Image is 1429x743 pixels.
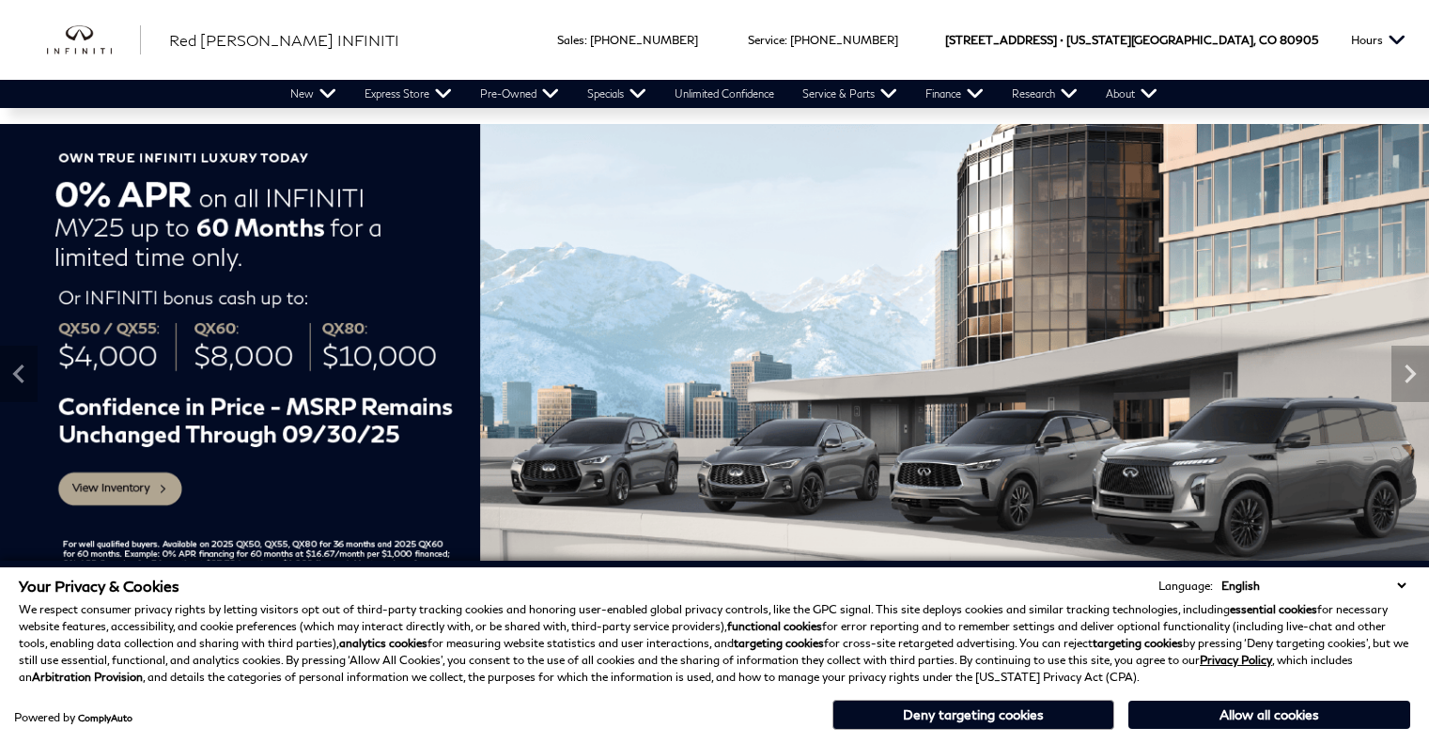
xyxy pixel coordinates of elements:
a: Unlimited Confidence [660,80,788,108]
strong: functional cookies [727,619,822,633]
span: : [784,33,787,47]
a: Privacy Policy [1200,653,1272,667]
button: Allow all cookies [1128,701,1410,729]
a: About [1092,80,1172,108]
a: Pre-Owned [466,80,573,108]
strong: essential cookies [1230,602,1317,616]
span: Red [PERSON_NAME] INFINITI [169,31,399,49]
strong: targeting cookies [1093,636,1183,650]
a: Red [PERSON_NAME] INFINITI [169,29,399,52]
a: Specials [573,80,660,108]
strong: targeting cookies [734,636,824,650]
a: [PHONE_NUMBER] [590,33,698,47]
a: Research [998,80,1092,108]
a: infiniti [47,25,141,55]
a: Finance [911,80,998,108]
a: ComplyAuto [78,712,132,723]
div: Language: [1158,580,1213,592]
button: Deny targeting cookies [832,700,1114,730]
nav: Main Navigation [276,80,1172,108]
p: We respect consumer privacy rights by letting visitors opt out of third-party tracking cookies an... [19,601,1410,686]
div: Next [1391,346,1429,402]
a: Express Store [350,80,466,108]
strong: analytics cookies [339,636,427,650]
select: Language Select [1217,577,1410,595]
span: : [584,33,587,47]
a: New [276,80,350,108]
img: INFINITI [47,25,141,55]
div: Powered by [14,712,132,723]
strong: Arbitration Provision [32,670,143,684]
span: Your Privacy & Cookies [19,577,179,595]
a: Service & Parts [788,80,911,108]
span: Service [748,33,784,47]
a: [STREET_ADDRESS] • [US_STATE][GEOGRAPHIC_DATA], CO 80905 [945,33,1318,47]
a: [PHONE_NUMBER] [790,33,898,47]
span: Sales [557,33,584,47]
